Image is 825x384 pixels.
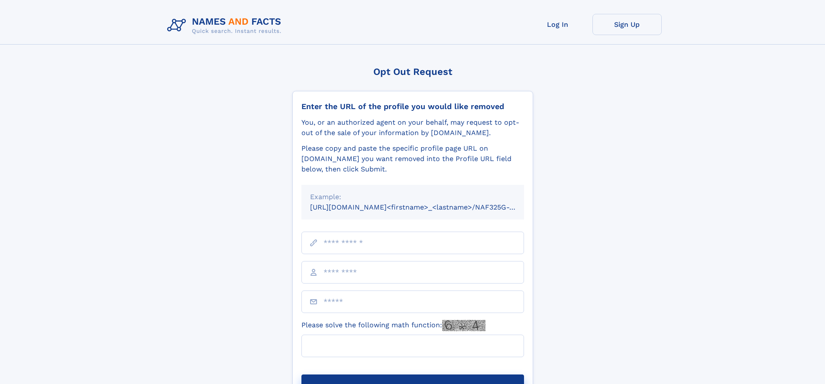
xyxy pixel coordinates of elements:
[292,66,533,77] div: Opt Out Request
[301,102,524,111] div: Enter the URL of the profile you would like removed
[592,14,662,35] a: Sign Up
[310,192,515,202] div: Example:
[301,143,524,174] div: Please copy and paste the specific profile page URL on [DOMAIN_NAME] you want removed into the Pr...
[301,320,485,331] label: Please solve the following math function:
[523,14,592,35] a: Log In
[164,14,288,37] img: Logo Names and Facts
[301,117,524,138] div: You, or an authorized agent on your behalf, may request to opt-out of the sale of your informatio...
[310,203,540,211] small: [URL][DOMAIN_NAME]<firstname>_<lastname>/NAF325G-xxxxxxxx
